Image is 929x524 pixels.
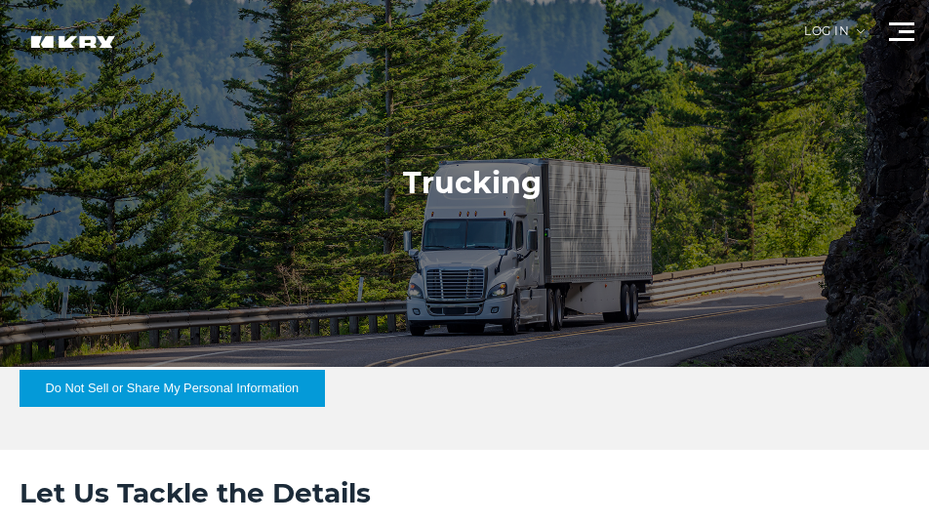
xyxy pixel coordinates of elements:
[403,164,542,203] h1: Trucking
[20,370,325,407] button: Do Not Sell or Share My Personal Information
[20,474,909,511] h2: Let Us Tackle the Details
[15,20,132,89] img: kbx logo
[804,25,865,52] div: Log in
[857,29,865,33] img: arrow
